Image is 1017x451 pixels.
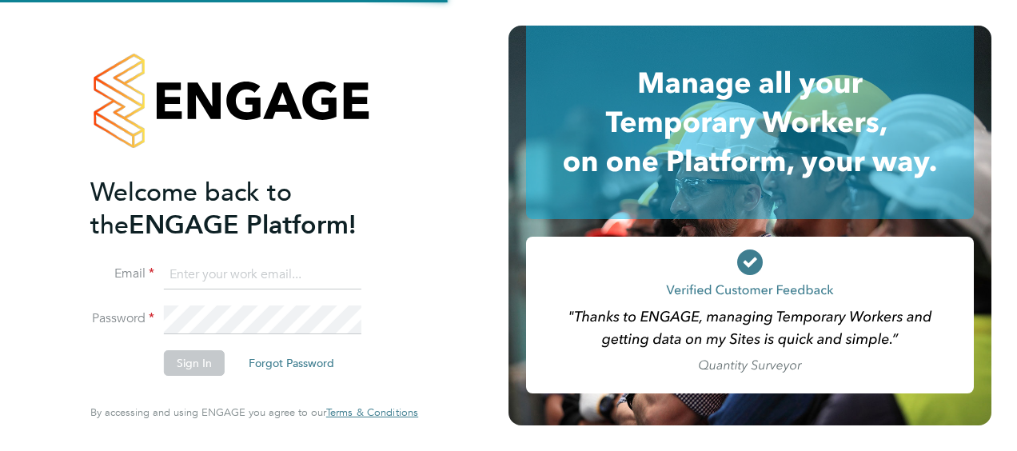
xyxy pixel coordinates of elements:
span: Terms & Conditions [326,405,418,419]
span: Welcome back to the [90,177,292,241]
input: Enter your work email... [164,261,361,289]
a: Terms & Conditions [326,406,418,419]
label: Password [90,310,154,327]
h2: ENGAGE Platform! [90,176,402,241]
label: Email [90,265,154,282]
button: Forgot Password [236,350,347,376]
span: By accessing and using ENGAGE you agree to our [90,405,418,419]
button: Sign In [164,350,225,376]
